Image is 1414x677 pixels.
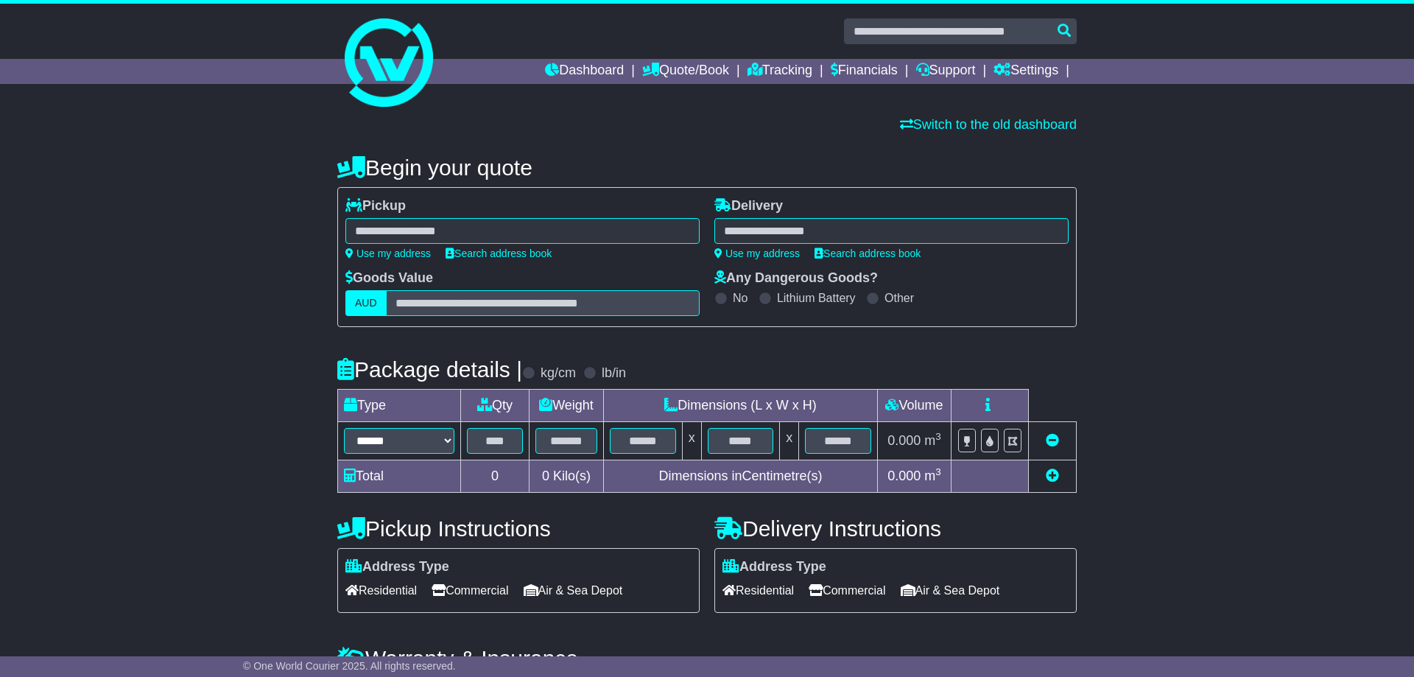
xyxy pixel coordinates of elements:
sup: 3 [935,466,941,477]
span: Commercial [809,579,885,602]
label: kg/cm [541,365,576,382]
a: Dashboard [545,59,624,84]
td: Qty [461,390,530,422]
sup: 3 [935,431,941,442]
span: Air & Sea Depot [524,579,623,602]
label: Address Type [345,559,449,575]
td: 0 [461,460,530,493]
h4: Delivery Instructions [714,516,1077,541]
a: Tracking [748,59,812,84]
label: Goods Value [345,270,433,287]
a: Use my address [714,248,800,259]
label: Address Type [722,559,826,575]
td: Total [338,460,461,493]
label: Lithium Battery [777,291,856,305]
td: Weight [530,390,604,422]
span: m [924,469,941,483]
a: Search address book [446,248,552,259]
span: © One World Courier 2025. All rights reserved. [243,660,456,672]
span: Residential [722,579,794,602]
a: Support [916,59,976,84]
label: Any Dangerous Goods? [714,270,878,287]
a: Use my address [345,248,431,259]
h4: Pickup Instructions [337,516,700,541]
td: Dimensions in Centimetre(s) [603,460,877,493]
a: Financials [831,59,898,84]
a: Remove this item [1046,433,1059,448]
td: x [682,422,701,460]
td: Volume [877,390,951,422]
span: Commercial [432,579,508,602]
a: Search address book [815,248,921,259]
label: Delivery [714,198,783,214]
a: Quote/Book [642,59,729,84]
label: lb/in [602,365,626,382]
h4: Package details | [337,357,522,382]
span: 0 [542,469,549,483]
a: Settings [993,59,1058,84]
a: Switch to the old dashboard [900,117,1077,132]
h4: Warranty & Insurance [337,646,1077,670]
h4: Begin your quote [337,155,1077,180]
td: Type [338,390,461,422]
span: Residential [345,579,417,602]
label: AUD [345,290,387,316]
span: m [924,433,941,448]
label: Pickup [345,198,406,214]
span: Air & Sea Depot [901,579,1000,602]
span: 0.000 [887,433,921,448]
label: No [733,291,748,305]
a: Add new item [1046,469,1059,483]
td: Dimensions (L x W x H) [603,390,877,422]
span: 0.000 [887,469,921,483]
td: x [780,422,799,460]
td: Kilo(s) [530,460,604,493]
label: Other [884,291,914,305]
